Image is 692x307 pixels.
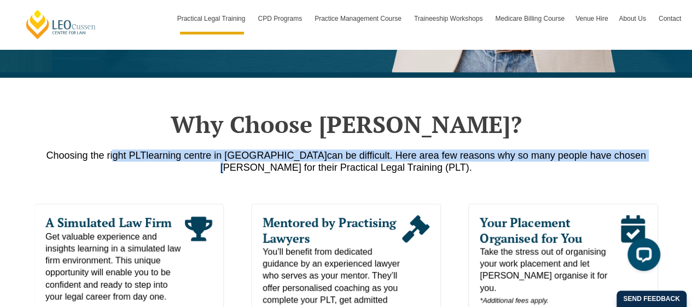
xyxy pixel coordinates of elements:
a: Practical Legal Training [172,3,253,34]
span: A Simulated Law Firm [45,215,185,230]
h2: Why Choose [PERSON_NAME]? [34,111,658,138]
span: Your Placement Organised for You [480,215,619,246]
span: Take the stress out of organising your work placement and let [PERSON_NAME] organise it for you. [480,246,619,306]
span: Get valuable experience and insights learning in a simulated law firm environment. This unique op... [45,230,185,303]
em: *Additional fees apply. [480,296,549,304]
span: Mentored by Practising Lawyers [263,215,402,246]
a: Traineeship Workshops [409,3,490,34]
a: [PERSON_NAME] Centre for Law [25,9,97,40]
p: a few reasons why so many people have chosen [PERSON_NAME] for their Practical Legal Training (PLT). [34,149,658,173]
div: Read More [619,215,646,306]
div: Read More [185,215,212,303]
a: CPD Programs [252,3,309,34]
a: About Us [613,3,653,34]
a: Venue Hire [570,3,613,34]
iframe: LiveChat chat widget [619,234,665,280]
a: Practice Management Course [309,3,409,34]
a: Contact [653,3,687,34]
span: learning centre in [GEOGRAPHIC_DATA] [146,150,327,161]
span: Choosing the right PLT [46,150,146,161]
a: Medicare Billing Course [490,3,570,34]
span: can be difficult. Here are [327,150,434,161]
